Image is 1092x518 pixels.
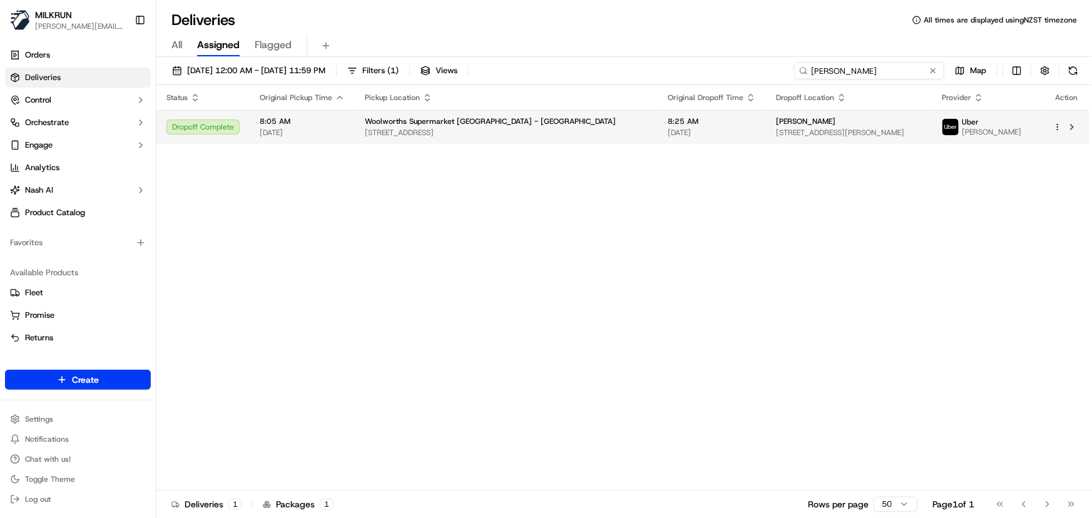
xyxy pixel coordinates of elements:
[5,370,151,390] button: Create
[5,283,151,303] button: Fleet
[5,305,151,325] button: Promise
[949,62,992,79] button: Map
[10,10,30,30] img: MILKRUN
[5,135,151,155] button: Engage
[260,116,345,126] span: 8:05 AM
[5,203,151,223] a: Product Catalog
[5,45,151,65] a: Orders
[970,65,986,76] span: Map
[5,113,151,133] button: Orchestrate
[962,117,979,127] span: Uber
[365,116,616,126] span: Woolworths Supermarket [GEOGRAPHIC_DATA] - [GEOGRAPHIC_DATA]
[962,127,1021,137] span: [PERSON_NAME]
[25,287,43,298] span: Fleet
[25,140,53,151] span: Engage
[5,5,130,35] button: MILKRUNMILKRUN[PERSON_NAME][EMAIL_ADDRESS][DOMAIN_NAME]
[25,94,51,106] span: Control
[776,116,835,126] span: [PERSON_NAME]
[260,128,345,138] span: [DATE]
[260,93,332,103] span: Original Pickup Time
[197,38,240,53] span: Assigned
[5,430,151,448] button: Notifications
[25,474,75,484] span: Toggle Theme
[365,128,648,138] span: [STREET_ADDRESS]
[1053,93,1079,103] div: Action
[415,62,463,79] button: Views
[25,72,61,83] span: Deliveries
[10,287,146,298] a: Fleet
[25,207,85,218] span: Product Catalog
[342,62,404,79] button: Filters(1)
[5,233,151,253] div: Favorites
[25,162,59,173] span: Analytics
[187,65,325,76] span: [DATE] 12:00 AM - [DATE] 11:59 PM
[10,332,146,343] a: Returns
[668,128,756,138] span: [DATE]
[5,90,151,110] button: Control
[25,117,69,128] span: Orchestrate
[25,454,71,464] span: Chat with us!
[924,15,1077,25] span: All times are displayed using NZST timezone
[668,93,743,103] span: Original Dropoff Time
[5,328,151,348] button: Returns
[776,128,922,138] span: [STREET_ADDRESS][PERSON_NAME]
[25,414,53,424] span: Settings
[25,494,51,504] span: Log out
[808,498,869,510] p: Rows per page
[5,263,151,283] div: Available Products
[10,310,146,321] a: Promise
[5,470,151,488] button: Toggle Theme
[171,10,235,30] h1: Deliveries
[5,180,151,200] button: Nash AI
[436,65,457,76] span: Views
[365,93,420,103] span: Pickup Location
[25,434,69,444] span: Notifications
[25,332,53,343] span: Returns
[794,62,944,79] input: Type to search
[166,62,331,79] button: [DATE] 12:00 AM - [DATE] 11:59 PM
[255,38,292,53] span: Flagged
[171,38,182,53] span: All
[942,93,971,103] span: Provider
[320,499,334,510] div: 1
[5,490,151,508] button: Log out
[25,49,50,61] span: Orders
[72,373,99,386] span: Create
[166,93,188,103] span: Status
[668,116,756,126] span: 8:25 AM
[942,119,959,135] img: uber-new-logo.jpeg
[35,21,125,31] button: [PERSON_NAME][EMAIL_ADDRESS][DOMAIN_NAME]
[776,93,834,103] span: Dropoff Location
[35,9,72,21] button: MILKRUN
[387,65,399,76] span: ( 1 )
[25,185,53,196] span: Nash AI
[5,68,151,88] a: Deliveries
[263,498,334,510] div: Packages
[25,310,54,321] span: Promise
[171,498,242,510] div: Deliveries
[5,410,151,428] button: Settings
[5,450,151,468] button: Chat with us!
[932,498,974,510] div: Page 1 of 1
[362,65,399,76] span: Filters
[1064,62,1082,79] button: Refresh
[5,158,151,178] a: Analytics
[228,499,242,510] div: 1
